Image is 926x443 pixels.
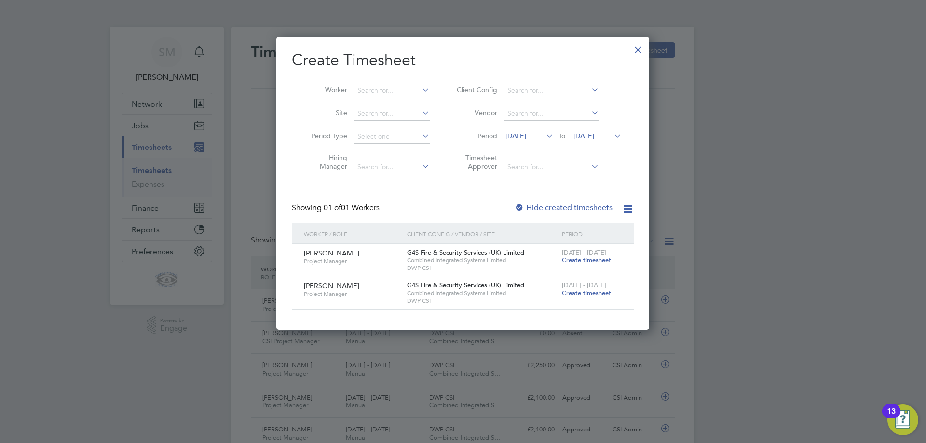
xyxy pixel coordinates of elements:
label: Hiring Manager [304,153,347,171]
label: Worker [304,85,347,94]
span: DWP CSI [407,264,557,272]
div: Worker / Role [301,223,405,245]
label: Period [454,132,497,140]
span: To [556,130,568,142]
input: Search for... [504,161,599,174]
span: Create timesheet [562,256,611,264]
button: Open Resource Center, 13 new notifications [887,404,918,435]
label: Site [304,108,347,117]
span: [DATE] [505,132,526,140]
input: Search for... [354,161,430,174]
h2: Create Timesheet [292,50,634,70]
span: G4S Fire & Security Services (UK) Limited [407,248,524,256]
div: Showing [292,203,381,213]
span: Combined Integrated Systems Limited [407,289,557,297]
div: Client Config / Vendor / Site [405,223,559,245]
input: Select one [354,130,430,144]
input: Search for... [504,107,599,121]
span: [PERSON_NAME] [304,282,359,290]
div: Period [559,223,624,245]
div: 13 [887,411,896,424]
label: Timesheet Approver [454,153,497,171]
span: 01 Workers [324,203,380,213]
span: Combined Integrated Systems Limited [407,256,557,264]
span: Project Manager [304,290,400,298]
label: Client Config [454,85,497,94]
input: Search for... [354,84,430,97]
span: 01 of [324,203,341,213]
span: [PERSON_NAME] [304,249,359,257]
label: Period Type [304,132,347,140]
span: Project Manager [304,257,400,265]
input: Search for... [504,84,599,97]
input: Search for... [354,107,430,121]
span: [DATE] - [DATE] [562,281,606,289]
span: G4S Fire & Security Services (UK) Limited [407,281,524,289]
span: Create timesheet [562,289,611,297]
span: [DATE] [573,132,594,140]
span: DWP CSI [407,297,557,305]
span: [DATE] - [DATE] [562,248,606,256]
label: Hide created timesheets [515,203,613,213]
label: Vendor [454,108,497,117]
